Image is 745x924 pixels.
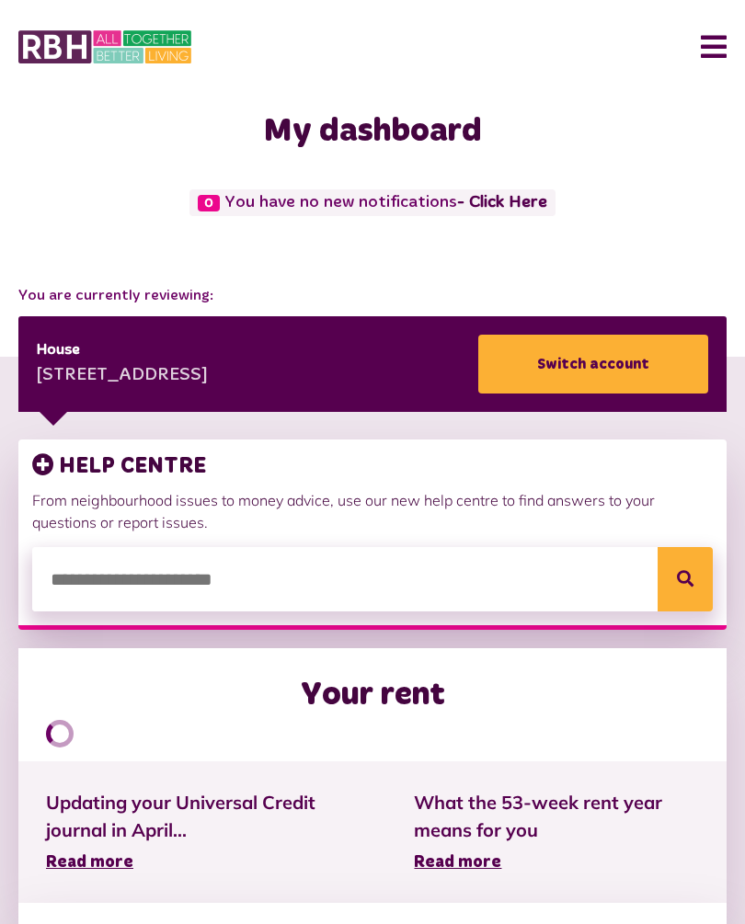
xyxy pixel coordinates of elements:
span: You are currently reviewing: [18,285,727,307]
span: Updating your Universal Credit journal in April... [46,789,359,844]
span: Read more [46,854,133,871]
h1: My dashboard [18,112,727,152]
img: MyRBH [18,28,191,66]
h2: Your rent [301,676,445,715]
span: You have no new notifications [189,189,555,216]
span: 0 [198,195,220,211]
a: Switch account [478,335,708,394]
div: House [37,339,208,361]
a: What the 53-week rent year means for you Read more [414,789,699,875]
h3: HELP CENTRE [32,453,713,480]
span: Read more [414,854,501,871]
a: - Click Here [457,194,547,211]
div: [STREET_ADDRESS] [37,362,208,390]
span: What the 53-week rent year means for you [414,789,699,844]
p: From neighbourhood issues to money advice, use our new help centre to find answers to your questi... [32,489,713,533]
a: Updating your Universal Credit journal in April... Read more [46,789,359,875]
